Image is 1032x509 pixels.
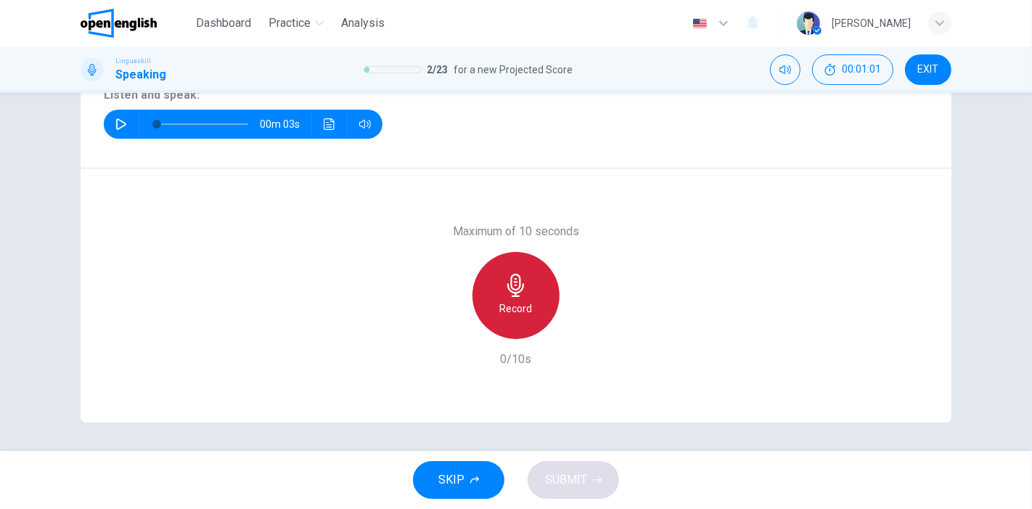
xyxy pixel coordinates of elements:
[438,470,464,490] span: SKIP
[81,9,190,38] a: OpenEnglish logo
[905,54,951,85] button: EXIT
[427,61,449,78] span: 2 / 23
[500,300,533,317] h6: Record
[104,88,200,102] span: Listen and speak:
[918,64,939,76] span: EXIT
[501,351,532,368] h6: 0/10s
[115,66,166,84] h1: Speaking
[832,15,911,32] div: [PERSON_NAME]
[318,110,341,139] button: Click to see the audio transcription
[115,56,151,66] span: Linguaskill
[472,252,560,339] button: Record
[797,12,820,35] img: Profile picture
[269,15,311,32] span: Practice
[190,10,257,36] button: Dashboard
[260,110,311,139] span: 00m 03s
[691,18,709,29] img: en
[81,9,157,38] img: OpenEnglish logo
[453,223,579,240] h6: Maximum of 10 seconds
[812,54,893,85] div: Hide
[812,54,893,85] button: 00:01:01
[770,54,800,85] div: Mute
[341,15,385,32] span: Analysis
[335,10,390,36] button: Analysis
[413,461,504,499] button: SKIP
[263,10,329,36] button: Practice
[842,64,881,76] span: 00:01:01
[454,61,573,78] span: for a new Projected Score
[196,15,251,32] span: Dashboard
